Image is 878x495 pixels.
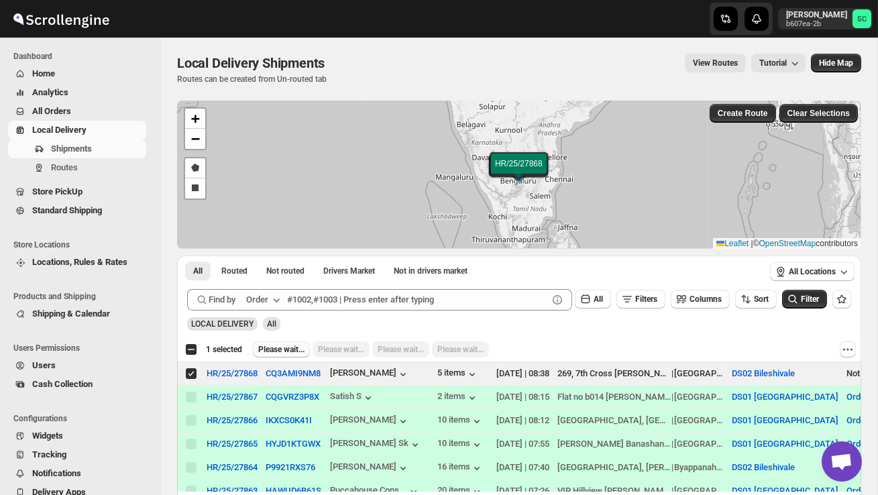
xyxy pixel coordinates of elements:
[323,266,375,276] span: Drivers Market
[732,462,795,472] button: DS02 Bileshivale
[13,239,152,250] span: Store Locations
[221,266,248,276] span: Routed
[732,439,838,449] button: DS01 [GEOGRAPHIC_DATA]
[787,108,850,119] span: Clear Selections
[716,239,749,248] a: Leaflet
[685,54,746,72] button: view route
[11,2,111,36] img: ScrollEngine
[853,9,871,28] span: Sanjay chetri
[207,415,258,425] button: HR/25/27866
[8,158,146,177] button: Routes
[507,166,527,181] img: Marker
[857,15,867,23] text: SC
[266,462,315,472] button: P9921RXS76
[718,108,768,119] span: Create Route
[32,68,55,78] span: Home
[437,438,484,451] div: 10 items
[508,165,528,180] img: Marker
[557,437,724,451] div: |
[509,164,529,179] img: Marker
[496,461,549,474] div: [DATE] | 07:40
[8,253,146,272] button: Locations, Rules & Rates
[510,164,531,178] img: Marker
[207,462,258,472] button: HR/25/27864
[315,262,383,280] button: Claimable
[8,375,146,394] button: Cash Collection
[819,58,853,68] span: Hide Map
[8,83,146,102] button: Analytics
[32,87,68,97] span: Analytics
[287,289,548,311] input: #1002,#1003 | Press enter after typing
[177,74,330,85] p: Routes can be created from Un-routed tab
[735,290,777,309] button: Sort
[594,294,603,304] span: All
[209,293,235,307] span: Find by
[193,266,203,276] span: All
[318,344,398,355] span: Add To Existing Route
[690,294,722,304] span: Columns
[330,368,410,381] button: [PERSON_NAME]
[786,20,847,28] p: b607ea-2b
[32,186,83,197] span: Store PickUp
[330,485,407,495] div: Puccahouse Cons...
[8,356,146,375] button: Users
[616,290,665,309] button: Filters
[177,55,325,71] span: Local Delivery Shipments
[51,162,78,172] span: Routes
[185,158,205,178] a: Draw a polygon
[557,461,671,474] div: [GEOGRAPHIC_DATA], [PERSON_NAME]
[635,294,657,304] span: Filters
[51,144,92,154] span: Shipments
[32,205,102,215] span: Standard Shipping
[671,290,730,309] button: Columns
[751,54,806,72] button: Tutorial
[313,341,403,357] button: Add To Existing Route
[8,140,146,158] button: Shipments
[801,294,819,304] span: Filter
[437,415,484,428] button: 10 items
[496,367,549,380] div: [DATE] | 08:38
[13,413,152,424] span: Configurations
[330,415,410,428] div: [PERSON_NAME]
[394,266,468,276] span: Not in drivers market
[437,391,479,404] button: 2 items
[557,367,671,380] div: 269, 7th Cross [PERSON_NAME]
[13,291,152,302] span: Products and Shipping
[674,390,724,404] div: [GEOGRAPHIC_DATA]
[330,438,422,451] button: [PERSON_NAME] Sk
[557,461,724,474] div: |
[510,166,530,180] img: Marker
[13,343,152,353] span: Users Permissions
[789,266,836,277] span: All Locations
[557,414,724,427] div: |
[185,129,205,149] a: Zoom out
[238,289,291,311] button: Order
[557,390,671,404] div: Flat no b014 [PERSON_NAME] Shantiniketan, [PERSON_NAME] Nagar Hagdur Whitefield
[207,392,258,402] button: HR/25/27867
[510,167,530,182] img: Marker
[8,464,146,483] button: Notifications
[496,414,549,427] div: [DATE] | 08:12
[437,368,479,381] button: 5 items
[258,344,305,355] span: Create Route
[32,379,93,389] span: Cash Collection
[674,367,724,380] div: [GEOGRAPHIC_DATA]
[811,54,861,72] button: Map action label
[674,414,724,427] div: [GEOGRAPHIC_DATA]
[508,167,529,182] img: Marker
[330,391,375,404] div: Satish S
[8,102,146,121] button: All Orders
[185,262,211,280] button: All
[207,368,258,378] button: HR/25/27868
[557,437,671,451] div: [PERSON_NAME] Banashankari Stage 6
[732,368,795,378] button: DS02 Bileshivale
[32,106,71,116] span: All Orders
[8,64,146,83] button: Home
